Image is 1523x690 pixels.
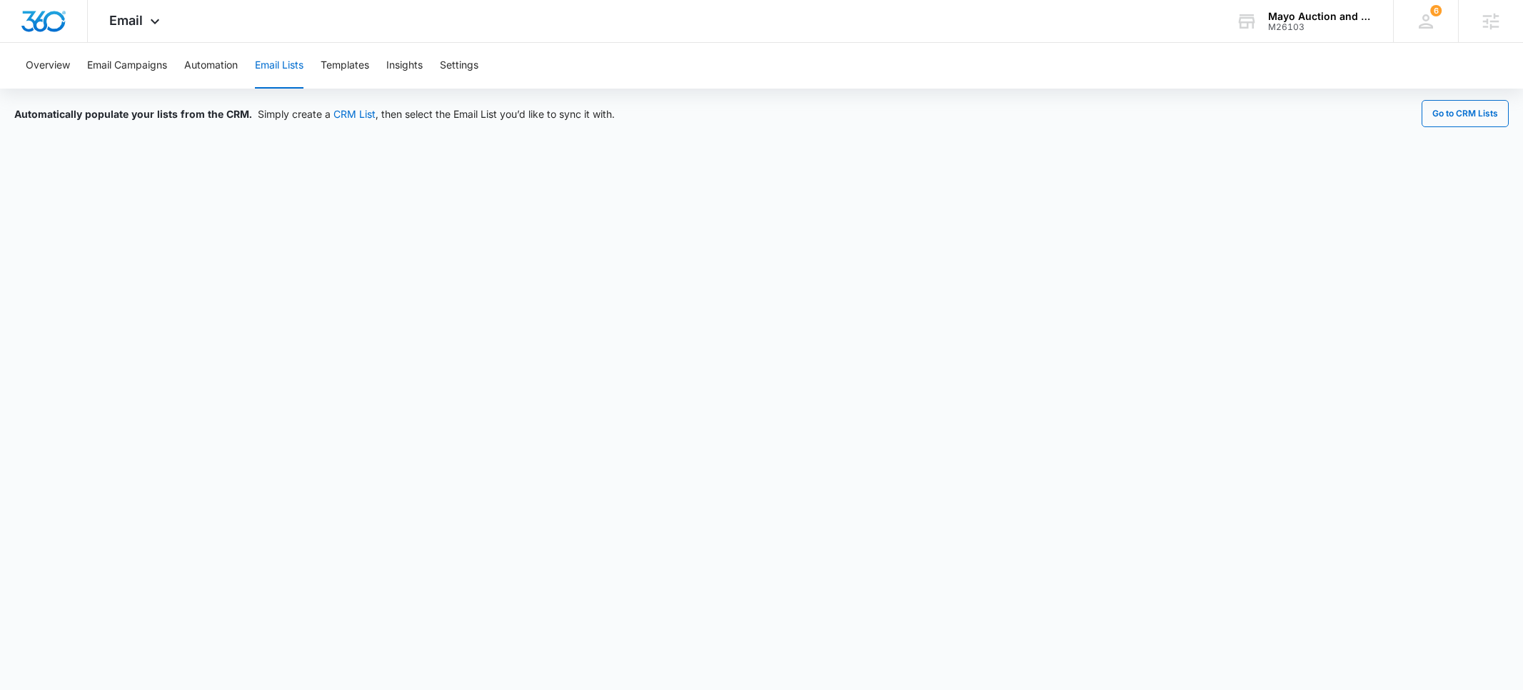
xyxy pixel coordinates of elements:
[87,43,167,89] button: Email Campaigns
[26,43,70,89] button: Overview
[333,108,376,120] a: CRM List
[440,43,478,89] button: Settings
[14,106,615,121] div: Simply create a , then select the Email List you’d like to sync it with.
[321,43,369,89] button: Templates
[184,43,238,89] button: Automation
[386,43,423,89] button: Insights
[1268,11,1372,22] div: account name
[1422,100,1509,127] button: Go to CRM Lists
[1430,5,1442,16] div: notifications count
[14,108,252,120] span: Automatically populate your lists from the CRM.
[109,13,143,28] span: Email
[1268,22,1372,32] div: account id
[255,43,303,89] button: Email Lists
[1430,5,1442,16] span: 6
